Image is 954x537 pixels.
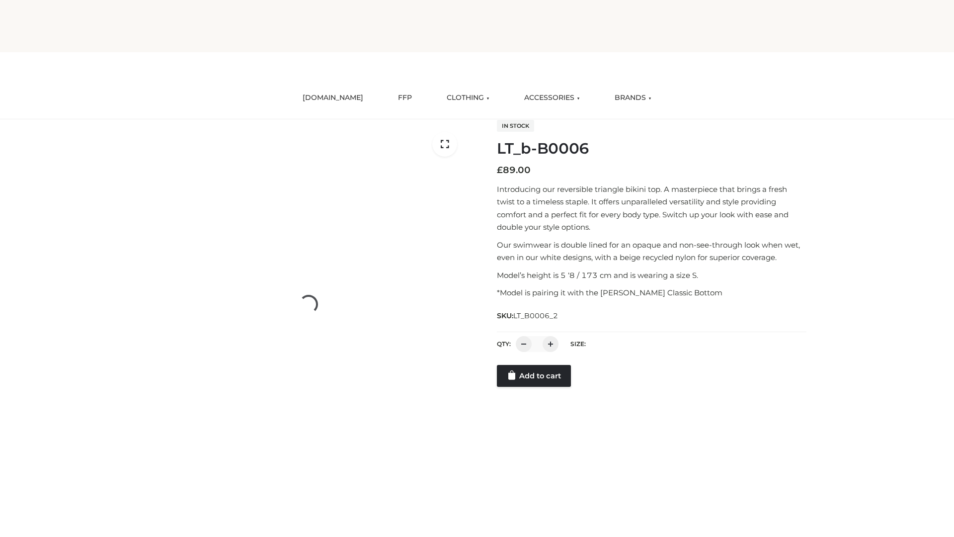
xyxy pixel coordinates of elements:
p: Introducing our reversible triangle bikini top. A masterpiece that brings a fresh twist to a time... [497,183,806,234]
a: BRANDS [607,87,659,109]
h1: LT_b-B0006 [497,140,806,158]
a: CLOTHING [439,87,497,109]
a: ACCESSORIES [517,87,587,109]
a: FFP [391,87,419,109]
a: Add to cart [497,365,571,387]
span: £ [497,165,503,176]
span: In stock [497,120,534,132]
span: LT_B0006_2 [513,311,558,320]
label: QTY: [497,340,511,348]
p: *Model is pairing it with the [PERSON_NAME] Classic Bottom [497,286,806,299]
label: Size: [570,340,586,348]
p: Our swimwear is double lined for an opaque and non-see-through look when wet, even in our white d... [497,239,806,264]
span: SKU: [497,310,559,322]
a: [DOMAIN_NAME] [295,87,371,109]
p: Model’s height is 5 ‘8 / 173 cm and is wearing a size S. [497,269,806,282]
bdi: 89.00 [497,165,531,176]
